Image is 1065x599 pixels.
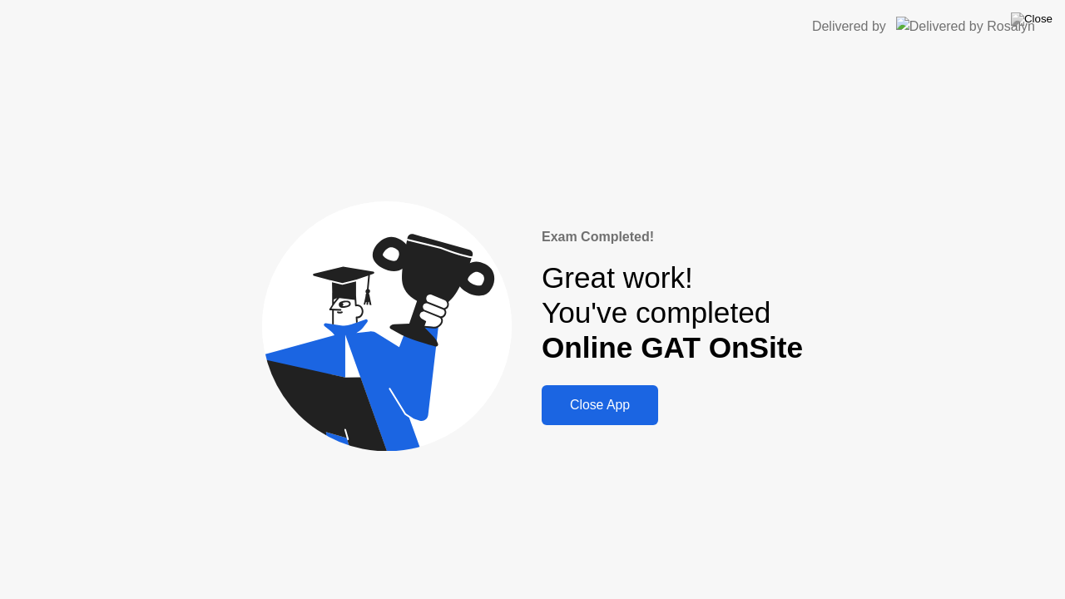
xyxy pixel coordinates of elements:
div: Delivered by [812,17,886,37]
div: Exam Completed! [542,227,803,247]
img: Close [1011,12,1053,26]
div: Close App [547,398,653,413]
div: Great work! You've completed [542,260,803,366]
b: Online GAT OnSite [542,331,803,364]
img: Delivered by Rosalyn [896,17,1035,36]
button: Close App [542,385,658,425]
